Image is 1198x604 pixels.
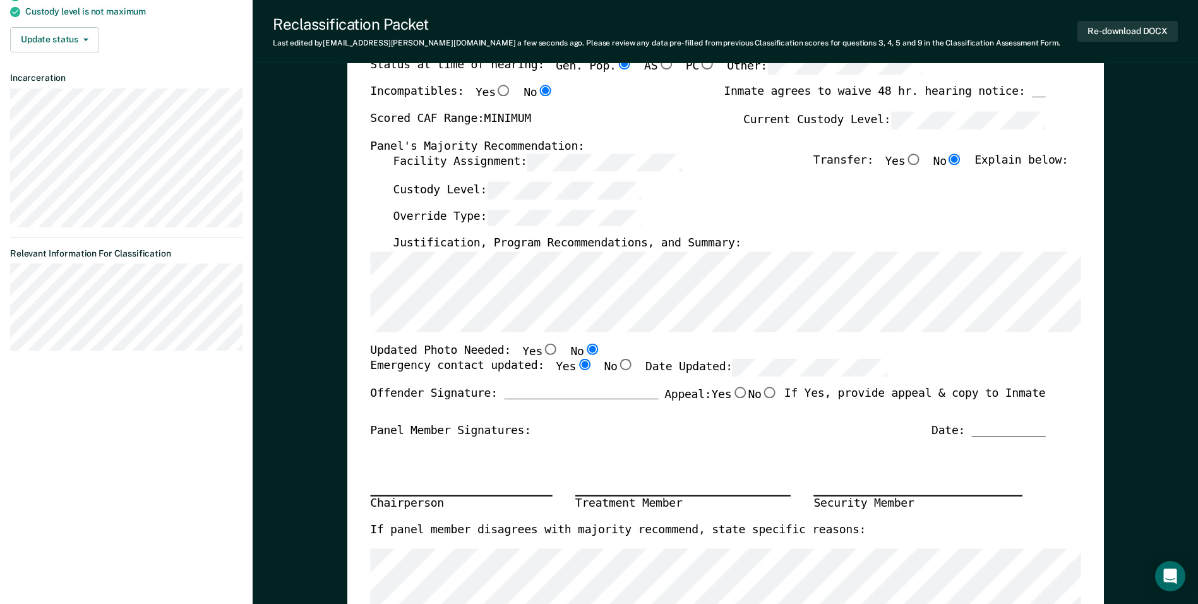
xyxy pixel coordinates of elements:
input: Gen. Pop. [616,58,632,69]
label: Current Custody Level: [743,112,1045,129]
div: Security Member [813,496,1022,512]
label: Appeal: [664,387,778,414]
label: AS [644,58,674,75]
input: Yes [905,154,921,166]
button: Update status [10,27,99,52]
label: If panel member disagrees with majority recommend, state specific reasons: [370,523,866,538]
div: Updated Photo Needed: [370,343,601,359]
input: No [584,343,600,354]
div: Treatment Member [575,496,791,512]
div: Transfer: Explain below: [813,154,1069,182]
div: Inmate agrees to waive 48 hr. hearing notice: __ [724,85,1045,112]
input: AS [657,58,674,69]
input: PC [699,58,716,69]
input: No [617,359,633,371]
label: Yes [476,85,512,102]
span: a few seconds ago [517,39,582,47]
input: Yes [731,387,748,399]
div: Panel Member Signatures: [370,423,531,438]
div: Status at time of hearing: [370,58,922,86]
button: Re-download DOCX [1077,21,1178,42]
label: Yes [556,359,592,377]
div: Panel's Majority Recommendation: [370,139,1045,154]
span: maximum [106,6,146,16]
label: Custody Level: [393,182,642,199]
input: Custody Level: [487,182,642,199]
label: Yes [885,154,921,171]
input: Date Updated: [733,359,887,377]
input: No [947,154,963,166]
div: Offender Signature: _______________________ If Yes, provide appeal & copy to Inmate [370,387,1045,424]
label: No [524,85,553,102]
label: PC [685,58,715,75]
label: No [748,387,777,404]
div: Emergency contact updated: [370,359,887,387]
dt: Incarceration [10,73,243,83]
input: Override Type: [487,209,642,226]
div: Custody level is not [25,6,243,17]
label: No [604,359,633,377]
div: Open Intercom Messenger [1155,561,1185,591]
label: Justification, Program Recommendations, and Summary: [393,237,741,252]
label: Yes [522,343,559,359]
input: Yes [576,359,592,371]
dt: Relevant Information For Classification [10,248,243,259]
div: Incompatibles: [370,85,553,112]
label: No [570,343,600,359]
label: Scored CAF Range: MINIMUM [370,112,531,129]
input: Yes [495,85,512,97]
label: No [933,154,962,171]
input: Facility Assignment: [527,154,681,171]
label: Yes [711,387,748,404]
input: No [761,387,777,399]
label: Other: [727,58,922,75]
label: Facility Assignment: [393,154,681,171]
div: Date: ___________ [931,423,1045,438]
div: Last edited by [EMAIL_ADDRESS][PERSON_NAME][DOMAIN_NAME] . Please review any data pre-filled from... [273,39,1060,47]
input: No [537,85,553,97]
label: Date Updated: [645,359,887,377]
div: Chairperson [370,496,552,512]
label: Override Type: [393,209,642,226]
label: Gen. Pop. [556,58,633,75]
input: Current Custody Level: [890,112,1045,129]
input: Yes [542,343,559,354]
input: Other: [767,58,922,75]
div: Reclassification Packet [273,15,1060,33]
